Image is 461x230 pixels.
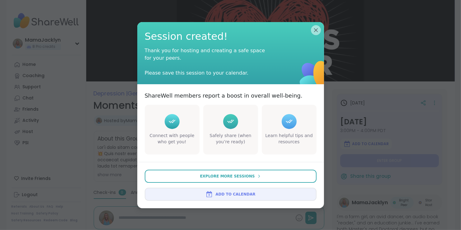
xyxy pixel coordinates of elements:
div: Connect with people who get you! [146,133,198,145]
button: Add to Calendar [145,188,317,201]
img: ShareWell Logomark [282,43,348,109]
img: ShareWell Logomark [205,191,213,198]
p: ShareWell members report a boost in overall well-being. [145,92,303,99]
span: Explore More Sessions [200,173,255,179]
div: Learn helpful tips and resources [263,133,315,145]
div: Safely share (when you’re ready) [205,133,257,145]
span: Add to Calendar [215,191,255,197]
button: Explore More Sessions [145,170,317,183]
div: Thank you for hosting and creating a safe space for your peers. Please save this session to your ... [145,47,269,77]
span: Session created! [145,30,317,44]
